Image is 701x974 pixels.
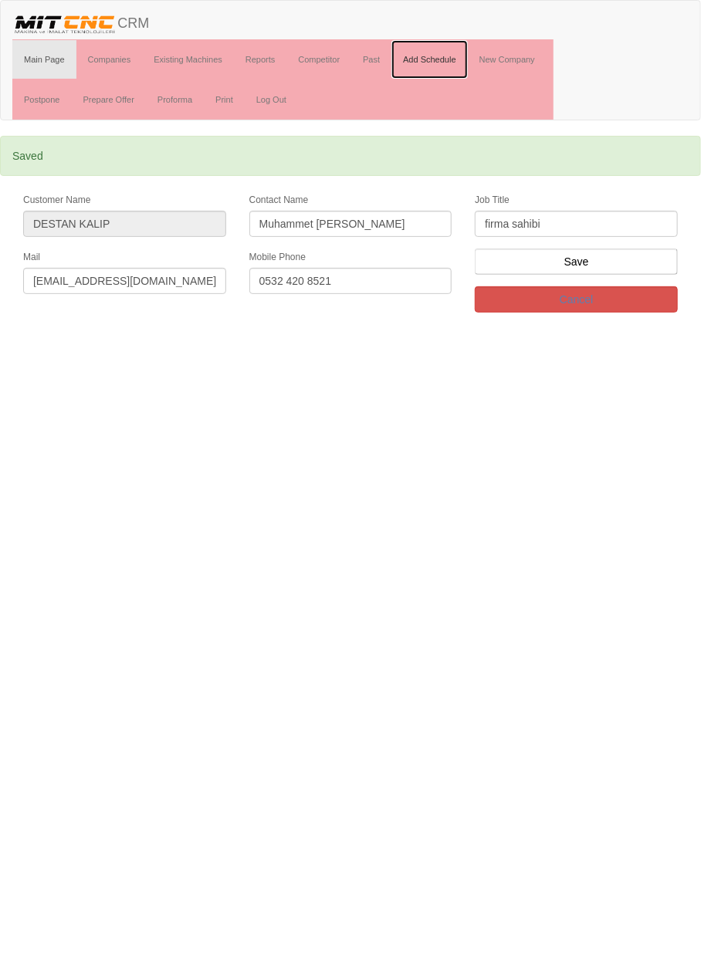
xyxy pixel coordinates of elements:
a: Log Out [245,80,298,119]
input: Save [475,249,678,275]
a: Past [351,40,391,79]
label: Contact Name [249,194,309,207]
a: Add Schedule [391,40,468,79]
label: Job Title [475,194,510,207]
a: Main Page [12,40,76,79]
label: Mobile Phone [249,251,306,264]
a: New Company [468,40,547,79]
a: Companies [76,40,143,79]
a: Print [204,80,245,119]
a: Postpone [12,80,71,119]
a: Cancel [475,286,678,313]
a: Existing Machines [142,40,234,79]
label: Mail [23,251,40,264]
a: CRM [1,1,161,39]
label: Customer Name [23,194,90,207]
a: Prepare Offer [71,80,145,119]
a: Reports [234,40,287,79]
a: Proforma [146,80,204,119]
img: header.png [12,12,117,36]
a: Competitor [286,40,351,79]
